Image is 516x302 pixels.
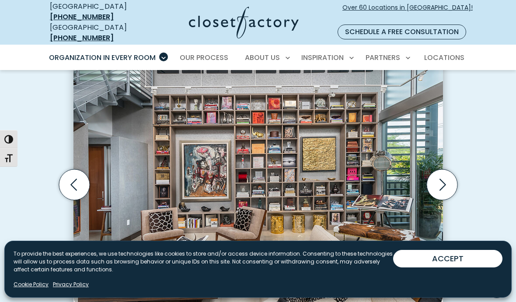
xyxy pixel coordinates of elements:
[423,166,461,204] button: Next slide
[53,281,89,288] a: Privacy Policy
[245,53,280,63] span: About Us
[301,53,344,63] span: Inspiration
[424,53,464,63] span: Locations
[50,33,114,43] a: [PHONE_NUMBER]
[49,53,156,63] span: Organization in Every Room
[43,46,473,70] nav: Primary Menu
[342,3,473,21] span: Over 60 Locations in [GEOGRAPHIC_DATA]!
[50,22,145,43] div: [GEOGRAPHIC_DATA]
[56,166,93,204] button: Previous slide
[14,250,393,274] p: To provide the best experiences, we use technologies like cookies to store and/or access device i...
[338,25,466,39] a: Schedule a Free Consultation
[180,53,228,63] span: Our Process
[189,7,299,39] img: Closet Factory Logo
[393,250,502,267] button: ACCEPT
[50,1,145,22] div: [GEOGRAPHIC_DATA]
[366,53,400,63] span: Partners
[14,281,49,288] a: Cookie Policy
[50,12,114,22] a: [PHONE_NUMBER]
